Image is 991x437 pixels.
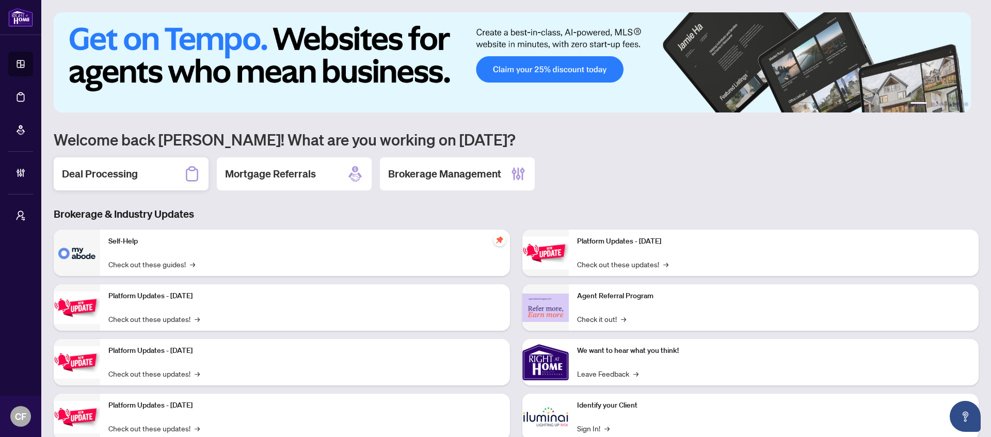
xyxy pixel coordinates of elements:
a: Check out these updates!→ [108,423,200,434]
h3: Brokerage & Industry Updates [54,207,979,221]
h2: Brokerage Management [388,167,501,181]
a: Check out these updates!→ [577,258,668,270]
p: Self-Help [108,236,502,247]
span: pushpin [493,234,506,246]
button: 4 [948,102,952,106]
span: → [195,423,200,434]
p: Platform Updates - [DATE] [108,345,502,357]
button: Open asap [950,401,981,432]
a: Check out these updates!→ [108,368,200,379]
a: Sign In!→ [577,423,610,434]
button: 2 [931,102,935,106]
span: → [195,368,200,379]
img: Platform Updates - July 21, 2025 [54,346,100,379]
button: 3 [939,102,944,106]
span: → [621,313,626,325]
a: Check out these updates!→ [108,313,200,325]
img: Platform Updates - September 16, 2025 [54,292,100,324]
p: Platform Updates - [DATE] [577,236,970,247]
span: → [604,423,610,434]
button: 6 [964,102,968,106]
a: Check it out!→ [577,313,626,325]
img: logo [8,8,33,27]
p: Platform Updates - [DATE] [108,400,502,411]
span: → [195,313,200,325]
h1: Welcome back [PERSON_NAME]! What are you working on [DATE]? [54,130,979,149]
img: Platform Updates - July 8, 2025 [54,401,100,433]
p: Identify your Client [577,400,970,411]
span: → [663,258,668,270]
img: We want to hear what you think! [522,339,569,385]
img: Slide 0 [54,12,971,112]
button: 5 [956,102,960,106]
a: Check out these guides!→ [108,258,195,270]
img: Platform Updates - June 23, 2025 [522,237,569,269]
span: → [633,368,638,379]
h2: Deal Processing [62,167,138,181]
span: user-switch [15,211,26,221]
h2: Mortgage Referrals [225,167,316,181]
img: Self-Help [54,230,100,276]
span: CF [15,409,26,424]
p: Platform Updates - [DATE] [108,290,502,302]
button: 1 [910,102,927,106]
span: → [190,258,195,270]
p: We want to hear what you think! [577,345,970,357]
p: Agent Referral Program [577,290,970,302]
a: Leave Feedback→ [577,368,638,379]
img: Agent Referral Program [522,294,569,322]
